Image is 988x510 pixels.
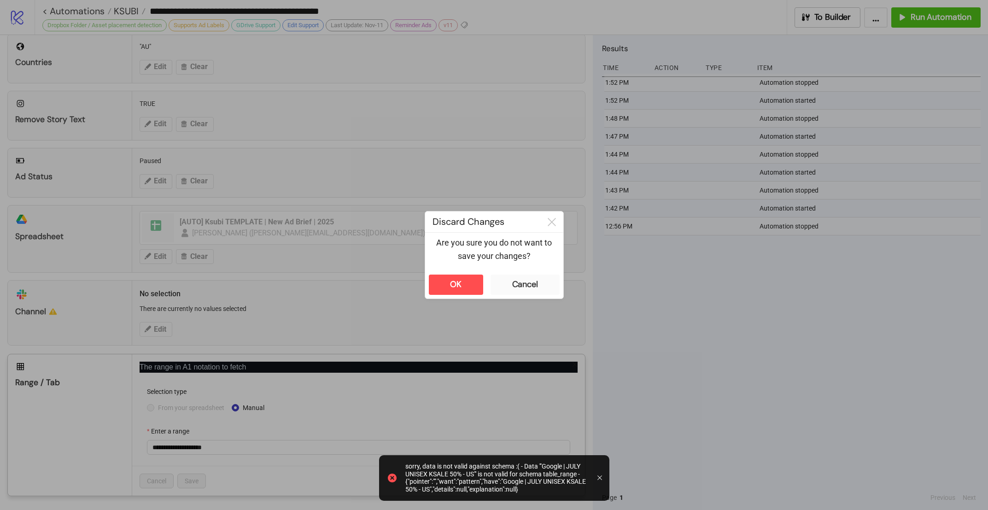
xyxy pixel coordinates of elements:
[429,275,483,295] button: OK
[450,279,462,290] div: OK
[491,275,560,295] button: Cancel
[433,236,556,263] p: Are you sure you do not want to save your changes?
[425,211,540,232] div: Discard Changes
[512,279,538,290] div: Cancel
[405,463,590,493] div: sorry, data is not valid against schema :( - Data '"Google | JULY UNISEX KSALE 50% - US"' is not ...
